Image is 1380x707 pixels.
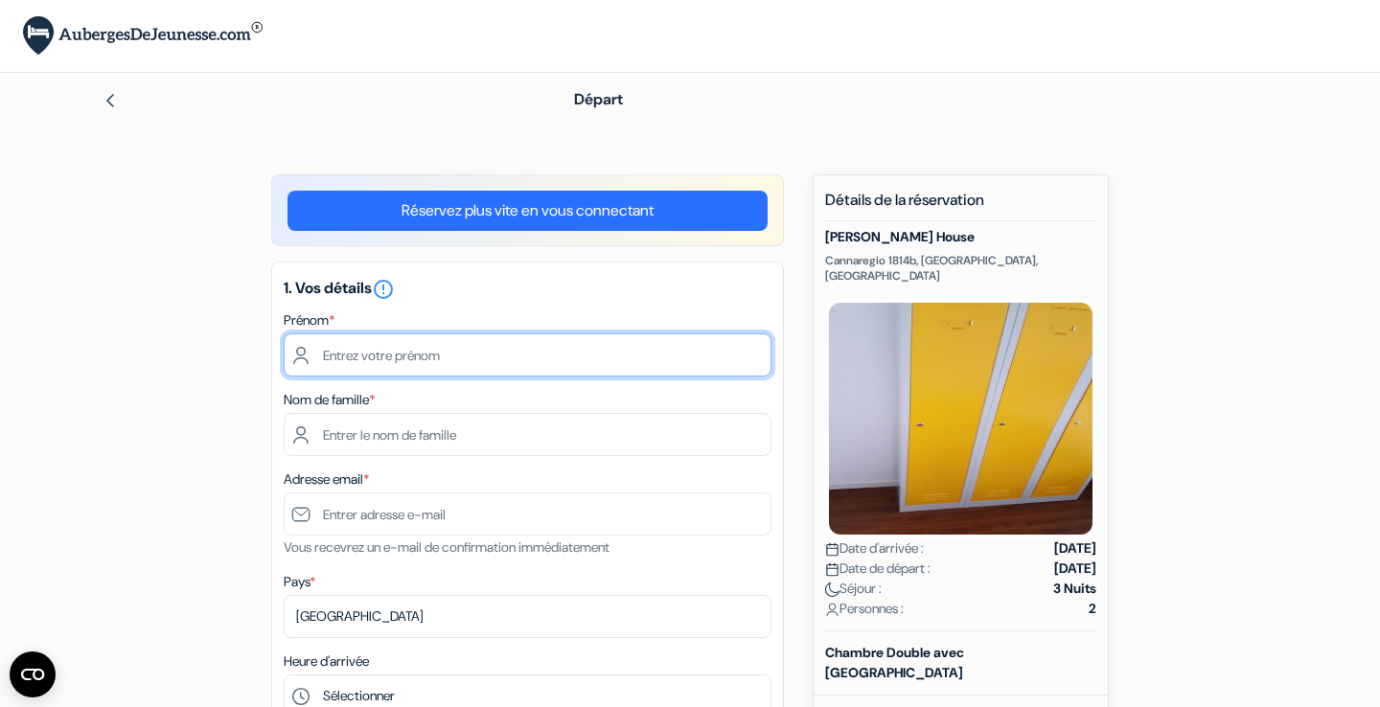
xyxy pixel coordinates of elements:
[284,651,369,672] label: Heure d'arrivée
[10,651,56,697] button: Ouvrir le widget CMP
[825,253,1096,284] p: Cannaregio 1814b, [GEOGRAPHIC_DATA], [GEOGRAPHIC_DATA]
[284,390,375,410] label: Nom de famille
[284,538,609,556] small: Vous recevrez un e-mail de confirmation immédiatement
[1089,599,1096,619] strong: 2
[284,469,369,490] label: Adresse email
[103,93,118,108] img: left_arrow.svg
[825,644,964,681] b: Chambre Double avec [GEOGRAPHIC_DATA]
[284,492,771,536] input: Entrer adresse e-mail
[372,278,395,298] a: error_outline
[825,562,839,577] img: calendar.svg
[1053,579,1096,599] strong: 3 Nuits
[825,559,931,579] span: Date de départ :
[284,413,771,456] input: Entrer le nom de famille
[825,599,904,619] span: Personnes :
[825,191,1096,221] h5: Détails de la réservation
[284,333,771,376] input: Entrez votre prénom
[1054,559,1096,579] strong: [DATE]
[825,229,1096,245] h5: [PERSON_NAME] House
[825,538,924,559] span: Date d'arrivée :
[372,278,395,301] i: error_outline
[574,89,623,109] span: Départ
[825,603,839,617] img: user_icon.svg
[1054,538,1096,559] strong: [DATE]
[284,572,315,592] label: Pays
[825,582,839,597] img: moon.svg
[825,542,839,557] img: calendar.svg
[284,310,334,331] label: Prénom
[287,191,768,231] a: Réservez plus vite en vous connectant
[284,278,771,301] h5: 1. Vos détails
[23,16,263,56] img: AubergesDeJeunesse.com
[825,579,882,599] span: Séjour :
